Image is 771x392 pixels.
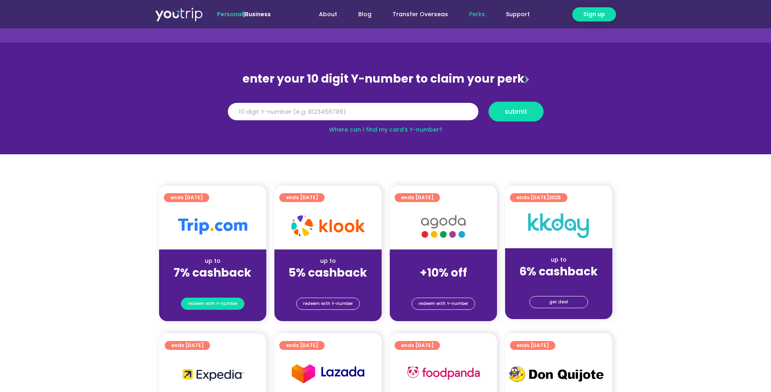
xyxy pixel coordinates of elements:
[228,103,478,121] input: 10 digit Y-number (e.g. 8123456789)
[489,102,544,121] button: submit
[583,10,605,19] span: Sign up
[296,298,360,310] a: redeem with Y-number
[519,264,598,279] strong: 6% cashback
[166,280,260,289] div: (for stays only)
[289,265,367,281] strong: 5% cashback
[170,193,203,202] span: ends [DATE]
[420,265,467,281] strong: +10% off
[217,10,271,18] span: |
[516,341,549,350] span: ends [DATE]
[188,298,238,309] span: redeem with Y-number
[401,341,433,350] span: ends [DATE]
[164,193,209,202] a: ends [DATE]
[512,279,606,288] div: (for stays only)
[224,68,548,89] div: enter your 10 digit Y-number to claim your perk
[459,7,495,22] a: Perks
[495,7,540,22] a: Support
[396,280,491,289] div: (for stays only)
[516,193,561,202] span: ends [DATE]
[281,280,375,289] div: (for stays only)
[395,193,440,202] a: ends [DATE]
[329,126,442,134] a: Where can I find my card’s Y-number?
[174,265,251,281] strong: 7% cashback
[412,298,475,310] a: redeem with Y-number
[512,256,606,264] div: up to
[510,193,567,202] a: ends [DATE]2025
[286,193,318,202] span: ends [DATE]
[279,193,325,202] a: ends [DATE]
[166,257,260,265] div: up to
[348,7,382,22] a: Blog
[382,7,459,22] a: Transfer Overseas
[401,193,433,202] span: ends [DATE]
[217,10,243,18] span: Personal
[286,341,318,350] span: ends [DATE]
[281,257,375,265] div: up to
[436,257,451,265] span: up to
[293,7,540,22] nav: Menu
[418,298,468,309] span: redeem with Y-number
[228,102,544,128] form: Y Number
[572,7,616,21] a: Sign up
[549,194,561,201] span: 2025
[529,296,588,308] a: get deal
[181,298,244,310] a: redeem with Y-number
[308,7,348,22] a: About
[171,341,204,350] span: ends [DATE]
[165,341,210,350] a: ends [DATE]
[505,109,527,115] span: submit
[510,341,555,350] a: ends [DATE]
[303,298,353,309] span: redeem with Y-number
[395,341,440,350] a: ends [DATE]
[549,296,568,308] span: get deal
[279,341,325,350] a: ends [DATE]
[245,10,271,18] a: Business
